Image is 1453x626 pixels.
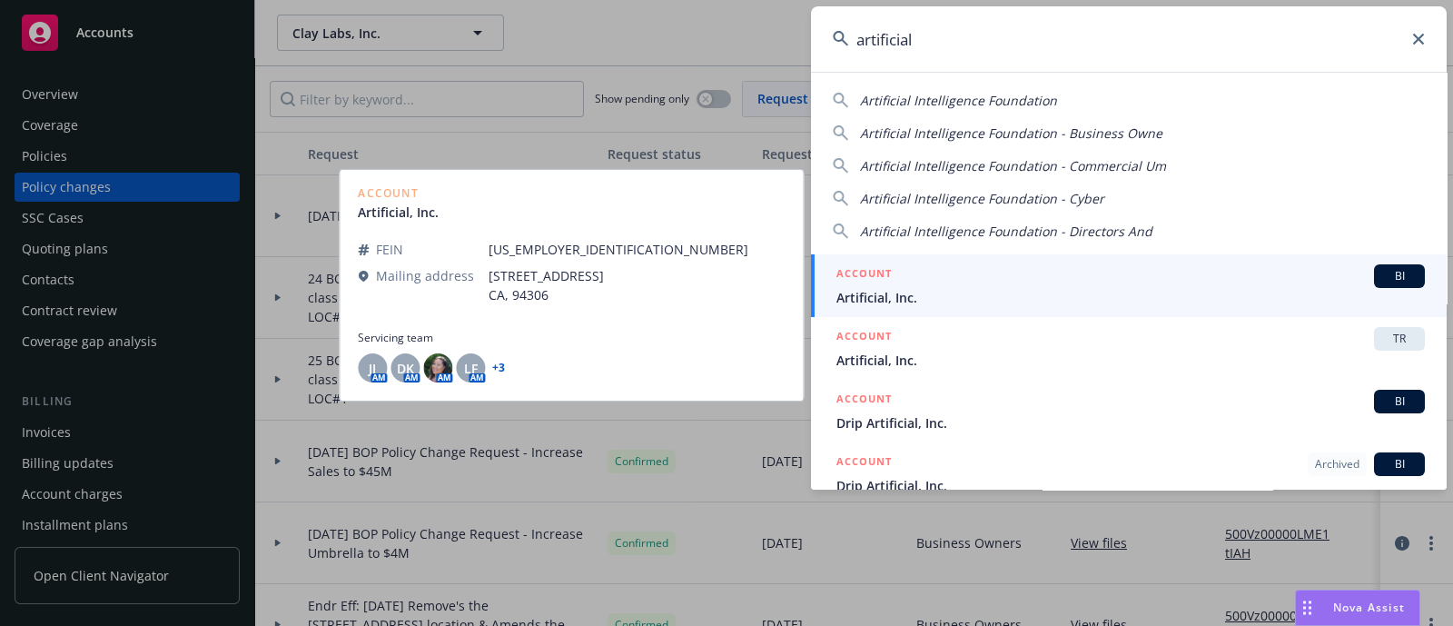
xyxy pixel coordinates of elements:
[1333,600,1405,615] span: Nova Assist
[811,254,1447,317] a: ACCOUNTBIArtificial, Inc.
[836,476,1425,495] span: Drip Artificial, Inc.
[836,288,1425,307] span: Artificial, Inc.
[1295,590,1420,626] button: Nova Assist
[1381,393,1418,410] span: BI
[1381,331,1418,347] span: TR
[836,351,1425,370] span: Artificial, Inc.
[836,452,892,474] h5: ACCOUNT
[860,190,1104,207] span: Artificial Intelligence Foundation - Cyber
[860,223,1152,240] span: Artificial Intelligence Foundation - Directors And
[836,413,1425,432] span: Drip Artificial, Inc.
[1296,591,1319,625] div: Drag to move
[1315,456,1359,472] span: Archived
[836,264,892,286] h5: ACCOUNT
[811,6,1447,72] input: Search...
[811,442,1447,524] a: ACCOUNTArchivedBIDrip Artificial, Inc.
[1381,456,1418,472] span: BI
[836,327,892,349] h5: ACCOUNT
[811,317,1447,380] a: ACCOUNTTRArtificial, Inc.
[860,157,1166,174] span: Artificial Intelligence Foundation - Commercial Um
[1381,268,1418,284] span: BI
[860,92,1057,109] span: Artificial Intelligence Foundation
[836,390,892,412] h5: ACCOUNT
[860,124,1162,142] span: Artificial Intelligence Foundation - Business Owne
[811,380,1447,442] a: ACCOUNTBIDrip Artificial, Inc.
